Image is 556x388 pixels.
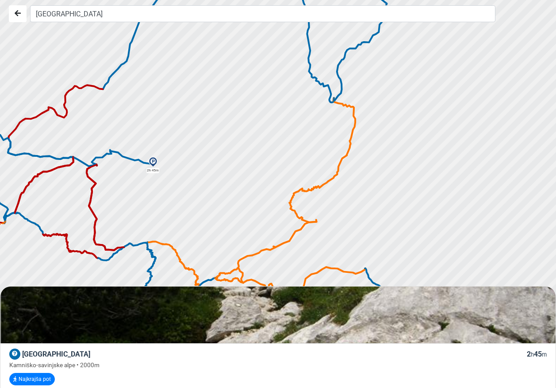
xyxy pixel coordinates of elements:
span: [GEOGRAPHIC_DATA] [22,350,90,358]
input: Iskanje... [30,5,495,22]
button: Najkrajša pot [9,373,55,385]
small: h [531,351,534,358]
button: Nazaj [9,5,27,22]
span: 2 45 [527,350,547,358]
div: Kamniško-savinjske alpe • 2000m [9,361,547,369]
small: m [542,351,547,358]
